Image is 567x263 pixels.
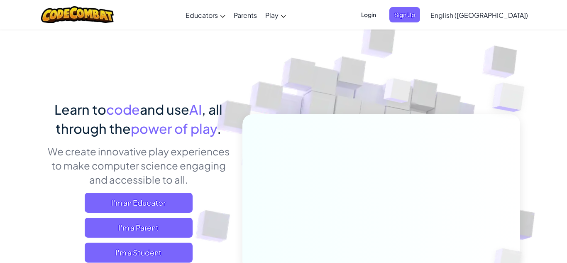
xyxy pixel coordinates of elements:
[368,62,428,124] img: Overlap cubes
[41,6,114,23] img: CodeCombat logo
[476,62,547,133] img: Overlap cubes
[131,120,217,137] span: power of play
[261,4,290,26] a: Play
[230,4,261,26] a: Parents
[356,7,381,22] button: Login
[85,243,193,263] button: I'm a Student
[54,101,106,118] span: Learn to
[181,4,230,26] a: Educators
[430,11,528,20] span: English ([GEOGRAPHIC_DATA])
[389,7,420,22] button: Sign Up
[217,120,221,137] span: .
[265,11,279,20] span: Play
[85,218,193,238] a: I'm a Parent
[426,4,532,26] a: English ([GEOGRAPHIC_DATA])
[106,101,140,118] span: code
[140,101,189,118] span: and use
[186,11,218,20] span: Educators
[85,193,193,213] a: I'm an Educator
[189,101,202,118] span: AI
[47,144,230,187] p: We create innovative play experiences to make computer science engaging and accessible to all.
